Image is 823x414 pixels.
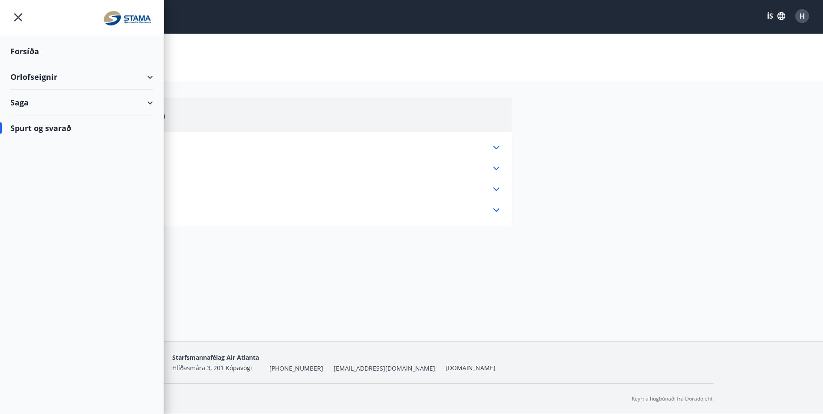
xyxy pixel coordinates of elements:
[10,64,153,90] div: Orlofseignir
[172,364,252,372] span: Hlíðasmára 3, 201 Kópavogi
[632,395,714,403] p: Keyrt á hugbúnaði frá Dorado ehf.
[101,10,153,27] img: union_logo
[762,8,790,24] button: ÍS
[269,364,323,373] span: [PHONE_NUMBER]
[10,90,153,115] div: Saga
[121,142,502,153] div: Skilmálar
[121,184,502,194] div: Við brottför
[446,364,495,372] a: [DOMAIN_NAME]
[792,6,813,26] button: H
[121,205,502,215] div: Þjónusta
[800,11,805,21] span: H
[10,39,153,64] div: Forsíða
[121,163,502,174] div: Grillið
[172,353,259,361] span: Starfsmannafélag Air Atlanta
[10,10,26,25] button: menu
[10,115,153,141] div: Spurt og svarað
[334,364,435,373] span: [EMAIL_ADDRESS][DOMAIN_NAME]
